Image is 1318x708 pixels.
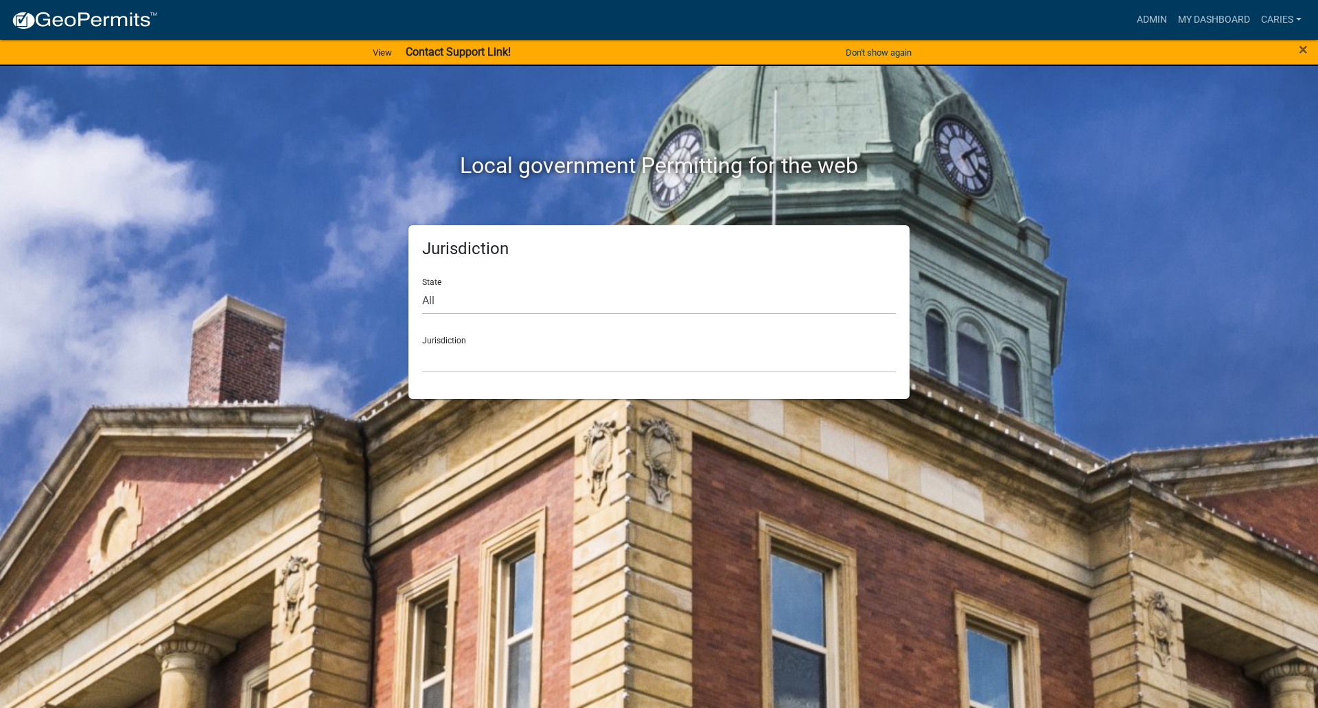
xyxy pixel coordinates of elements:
span: × [1299,40,1308,59]
a: View [367,41,397,64]
strong: Contact Support Link! [406,45,511,58]
h5: Jurisdiction [422,239,896,259]
a: Admin [1131,7,1172,33]
h2: Local government Permitting for the web [278,152,1040,179]
button: Don't show again [840,41,917,64]
a: CarieS [1256,7,1307,33]
button: Close [1299,41,1308,58]
a: My Dashboard [1172,7,1256,33]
